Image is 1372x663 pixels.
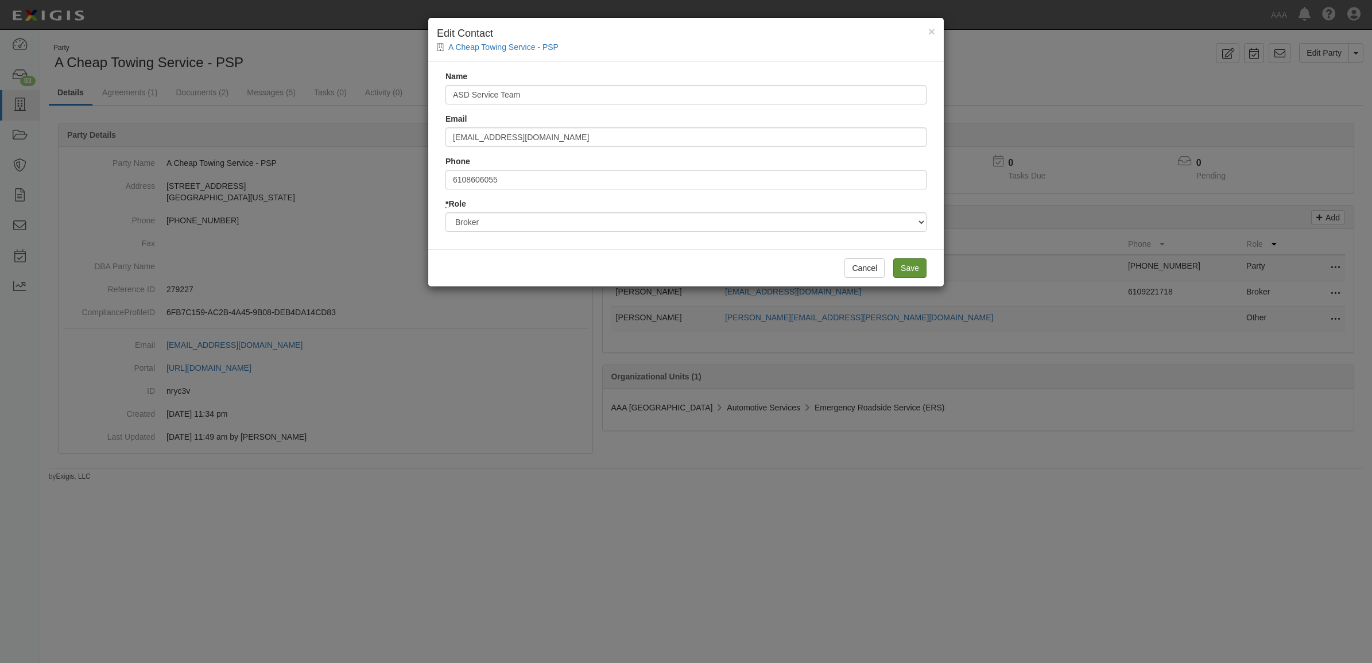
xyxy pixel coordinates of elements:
button: Close [928,25,935,37]
label: Name [445,71,467,82]
a: A Cheap Towing Service - PSP [448,42,559,52]
label: Email [445,113,467,125]
input: Save [893,258,927,278]
h4: Edit Contact [437,26,935,41]
label: Role [445,198,466,210]
span: × [928,25,935,38]
label: Phone [445,156,470,167]
abbr: required [445,199,448,208]
button: Cancel [844,258,885,278]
